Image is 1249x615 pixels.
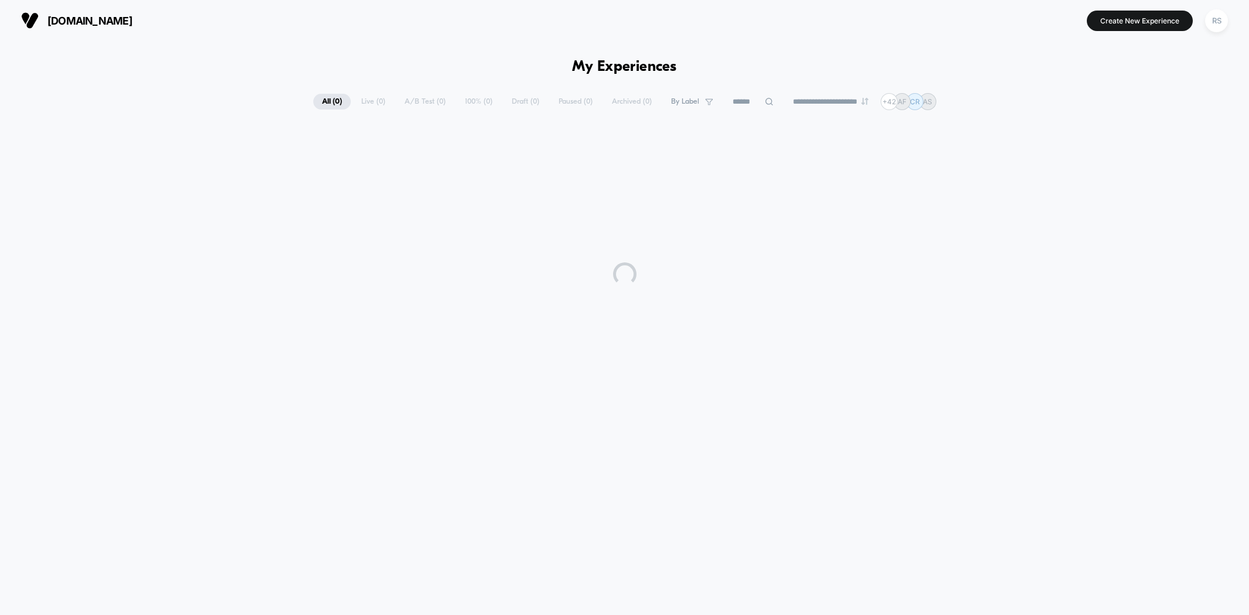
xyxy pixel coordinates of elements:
p: AF [898,97,906,106]
span: [DOMAIN_NAME] [47,15,132,27]
span: By Label [671,97,699,106]
img: Visually logo [21,12,39,29]
p: CR [910,97,920,106]
p: AS [923,97,932,106]
button: RS [1202,9,1231,33]
h1: My Experiences [572,59,677,76]
div: + 42 [881,93,898,110]
div: RS [1205,9,1228,32]
button: Create New Experience [1087,11,1193,31]
span: All ( 0 ) [313,94,351,110]
button: [DOMAIN_NAME] [18,11,136,30]
img: end [861,98,868,105]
